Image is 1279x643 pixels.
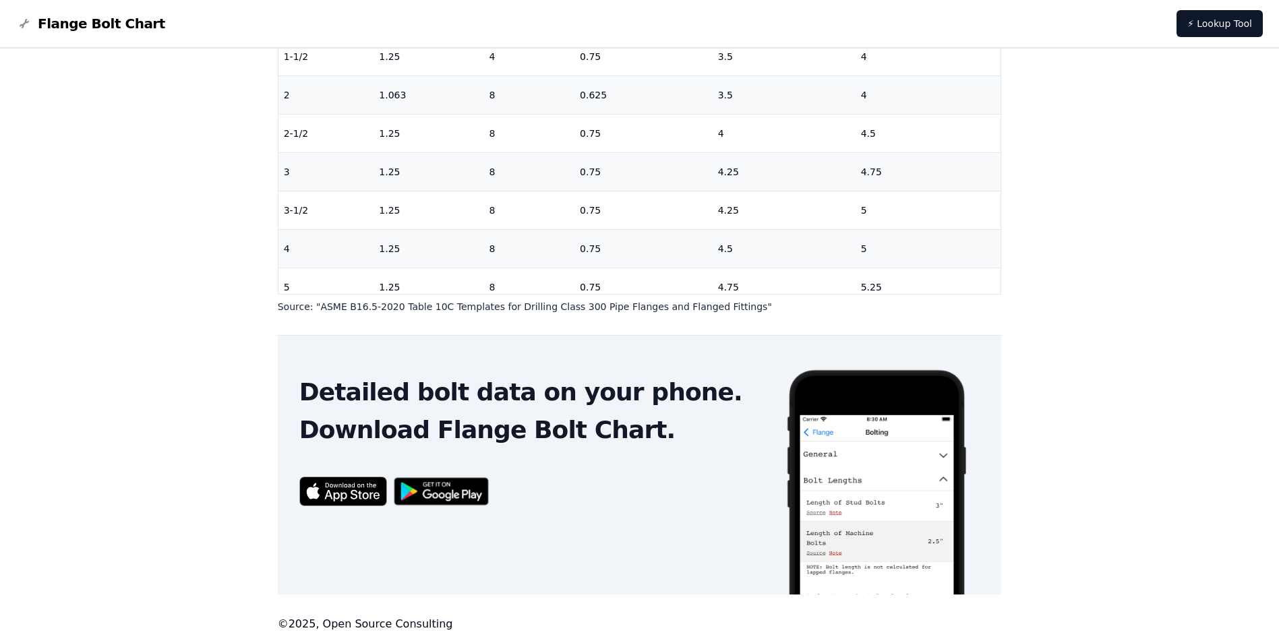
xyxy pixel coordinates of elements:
img: Flange Bolt Chart Logo [16,16,32,32]
p: Source: " ASME B16.5-2020 Table 10C Templates for Drilling Class 300 Pipe Flanges and Flanged Fit... [278,300,1002,313]
td: 0.75 [574,152,713,191]
td: 5 [856,191,1001,229]
img: App Store badge for the Flange Bolt Chart app [299,477,387,506]
td: 4 [278,229,374,268]
td: 0.75 [574,114,713,152]
a: ⚡ Lookup Tool [1177,10,1263,37]
td: 1.25 [374,37,483,75]
h2: Detailed bolt data on your phone. [299,379,764,406]
td: 0.75 [574,268,713,306]
td: 8 [483,75,574,114]
footer: © 2025 , Open Source Consulting [278,616,1002,632]
td: 4.25 [713,152,856,191]
td: 5 [856,229,1001,268]
td: 5.25 [856,268,1001,306]
span: Flange Bolt Chart [38,14,165,33]
a: Flange Bolt Chart LogoFlange Bolt Chart [16,14,165,33]
td: 0.625 [574,75,713,114]
td: 4.75 [856,152,1001,191]
td: 2 [278,75,374,114]
td: 0.75 [574,37,713,75]
td: 1.25 [374,152,483,191]
td: 2-1/2 [278,114,374,152]
td: 3.5 [713,75,856,114]
td: 3.5 [713,37,856,75]
img: Get it on Google Play [387,470,496,513]
td: 8 [483,229,574,268]
td: 3-1/2 [278,191,374,229]
td: 1.25 [374,268,483,306]
td: 4 [483,37,574,75]
td: 4 [713,114,856,152]
td: 0.75 [574,191,713,229]
td: 8 [483,152,574,191]
td: 0.75 [574,229,713,268]
td: 1-1/2 [278,37,374,75]
td: 1.063 [374,75,483,114]
td: 5 [278,268,374,306]
td: 4.5 [713,229,856,268]
td: 3 [278,152,374,191]
td: 8 [483,268,574,306]
td: 1.25 [374,229,483,268]
td: 4.25 [713,191,856,229]
td: 1.25 [374,114,483,152]
td: 1.25 [374,191,483,229]
td: 4 [856,37,1001,75]
td: 8 [483,191,574,229]
h2: Download Flange Bolt Chart. [299,417,764,443]
td: 8 [483,114,574,152]
td: 4.75 [713,268,856,306]
td: 4.5 [856,114,1001,152]
td: 4 [856,75,1001,114]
